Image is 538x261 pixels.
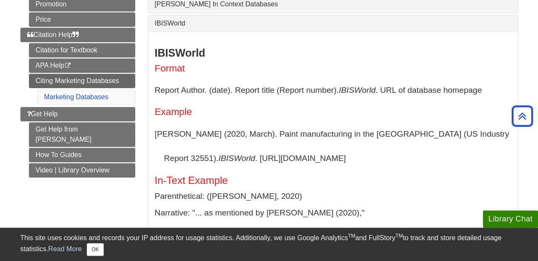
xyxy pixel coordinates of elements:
sup: TM [348,233,355,239]
a: Read More [48,245,82,252]
p: Narrative: "... as mentioned by [PERSON_NAME] (2020)," [155,207,511,219]
a: Get Help [20,107,135,121]
a: Citation for Textbook [29,43,135,57]
a: Back to Top [509,110,536,122]
a: APA Help [29,58,135,73]
i: IBISWorld [219,154,255,163]
p: Parenthetical: ([PERSON_NAME], 2020) [155,190,511,203]
i: IBISWorld [339,86,375,95]
a: Citation Help [20,28,135,42]
span: Get Help [27,110,58,118]
button: Library Chat [483,210,538,228]
a: Video | Library Overview [29,163,135,178]
button: Close [87,243,103,256]
a: Price [29,12,135,27]
a: Citing Marketing Databases [29,74,135,88]
i: This link opens in a new window [64,63,71,69]
a: [PERSON_NAME] In Context Databases [155,0,511,8]
sup: TM [396,233,403,239]
span: Citation Help [27,31,79,38]
a: How To Guides [29,148,135,162]
p: Report Author. (date). Report title (Report number). . URL of database homepage [155,78,511,103]
a: Marketing Databases [44,93,108,100]
h4: Example [155,107,511,118]
div: This site uses cookies and records your IP address for usage statistics. Additionally, we use Goo... [20,233,518,256]
h5: In-Text Example [155,175,511,186]
a: Get Help from [PERSON_NAME] [29,122,135,147]
p: [PERSON_NAME] (2020, March). Paint manufacturing in the [GEOGRAPHIC_DATA] (US Industry Report 325... [155,122,511,171]
strong: IBISWorld [155,47,205,59]
a: IBISWorld [155,20,511,27]
h4: Format [155,63,511,74]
